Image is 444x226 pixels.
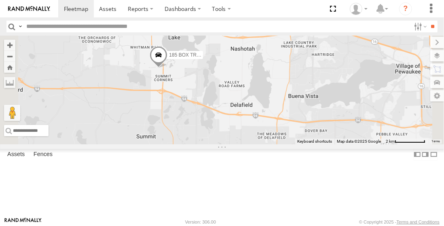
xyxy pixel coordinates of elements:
[4,40,15,51] button: Zoom in
[3,149,29,160] label: Assets
[8,6,50,12] img: rand-logo.svg
[17,21,23,32] label: Search Query
[4,62,15,73] button: Zoom Home
[337,139,381,144] span: Map data ©2025 Google
[399,2,412,15] i: ?
[386,139,395,144] span: 2 km
[169,52,207,58] span: 185 BOX TRUCK
[4,105,20,121] button: Drag Pegman onto the map to open Street View
[421,149,429,161] label: Dock Summary Table to the Right
[4,51,15,62] button: Zoom out
[397,220,440,224] a: Terms and Conditions
[185,220,216,224] div: Version: 306.00
[347,3,370,15] div: Dwayne Harer
[411,21,428,32] label: Search Filter Options
[30,149,57,160] label: Fences
[359,220,440,224] div: © Copyright 2025 -
[4,218,42,226] a: Visit our Website
[430,149,438,161] label: Hide Summary Table
[4,77,15,88] label: Measure
[383,139,428,144] button: Map Scale: 2 km per 72 pixels
[430,90,444,101] label: Map Settings
[297,139,332,144] button: Keyboard shortcuts
[432,140,440,143] a: Terms
[413,149,421,161] label: Dock Summary Table to the Left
